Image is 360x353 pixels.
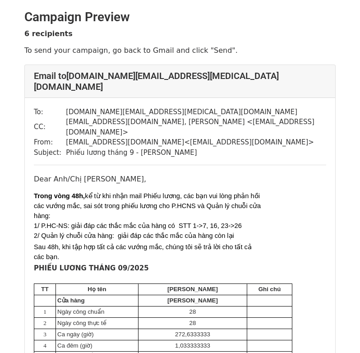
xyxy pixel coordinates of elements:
[56,318,138,329] td: Ngày công thực tế
[138,295,247,307] td: [PERSON_NAME]
[24,9,336,25] h2: Campaign Preview
[66,117,326,137] td: [EMAIL_ADDRESS][DOMAIN_NAME] , [PERSON_NAME] < [EMAIL_ADDRESS][DOMAIN_NAME] >
[34,117,66,137] td: CC:
[34,340,56,352] td: 4
[34,137,66,148] td: From:
[56,329,138,340] td: Ca ngày (giờ)
[66,137,326,148] td: [EMAIL_ADDRESS][DOMAIN_NAME] < [EMAIL_ADDRESS][DOMAIN_NAME] >
[24,46,336,55] p: To send your campaign, go back to Gmail and click "Send".
[34,221,262,231] td: 1/ P. : giải đáp các thắc mắc của hàng có STT 1->7, 16, 23->26
[34,307,56,318] td: 1
[56,295,138,307] td: Cửa hàng
[138,340,247,352] td: 1,033333333
[24,29,73,38] strong: 6 recipients
[138,318,247,329] td: 28
[56,307,138,318] td: Ngày công chuẩn
[34,192,261,219] font: kể từ khi nhận mail Phiếu lương, các bạn vui lòng phản hồi các vướng mắc, sai sót trong phiếu lươ...
[34,174,326,184] p: Dear Anh/Chị [PERSON_NAME],
[34,241,262,263] td: Sau 48h, khi tập hợp tất cả các vướng mắc, chúng tôi sẽ trả lời cho tất cả các bạn.
[34,192,85,200] font: Trong vòng 48h,
[34,70,326,92] h4: Email to [DOMAIN_NAME][EMAIL_ADDRESS][MEDICAL_DATA][DOMAIN_NAME]
[34,284,56,295] td: TT
[66,148,326,158] td: Phiếu lương tháng 9 - [PERSON_NAME]
[138,329,247,340] td: 272,6333333
[56,284,138,295] td: Họ tên
[34,231,262,241] td: 2/ Quản lý chuỗi cửa hàng: giải đáp các thắc mắc của hàng còn lại
[66,107,326,117] td: [DOMAIN_NAME][EMAIL_ADDRESS][MEDICAL_DATA][DOMAIN_NAME]
[34,318,56,329] td: 2
[138,284,247,295] td: [PERSON_NAME]
[34,264,149,272] b: PHIẾU LƯƠNG THÁNG 09/2025
[138,307,247,318] td: 28
[34,148,66,158] td: Subject:
[247,284,292,295] td: Ghi chú
[56,340,138,352] td: Ca đêm (giờ)
[46,222,67,229] span: HC-NS
[34,329,56,340] td: 3
[34,107,66,117] td: To:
